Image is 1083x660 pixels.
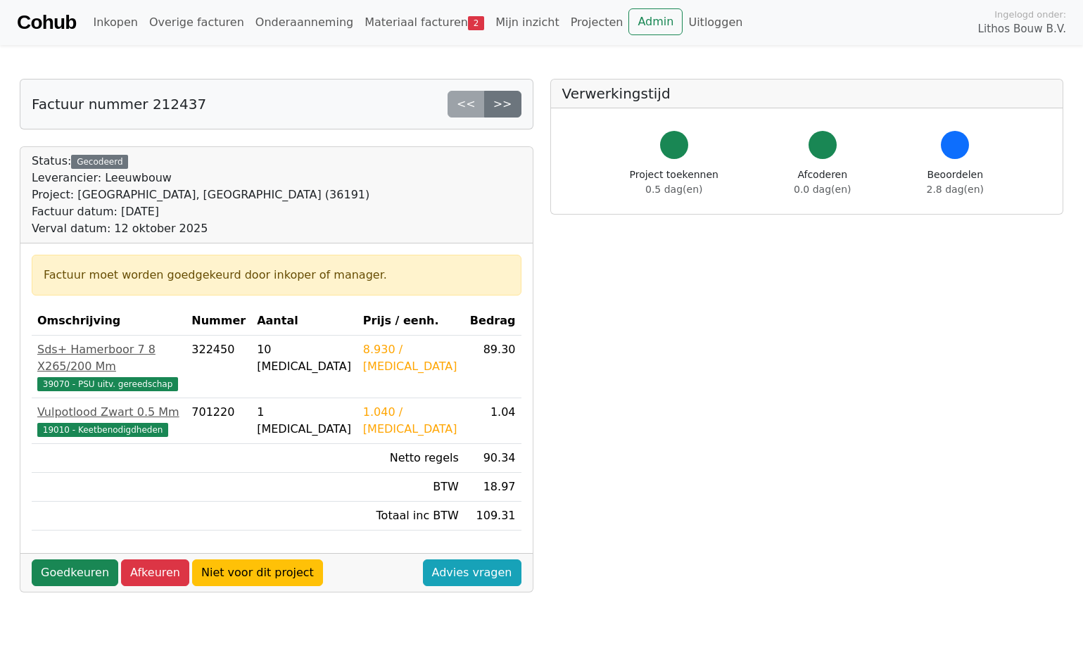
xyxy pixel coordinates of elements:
[37,404,180,438] a: Vulpotlood Zwart 0.5 Mm19010 - Keetbenodigdheden
[37,341,180,392] a: Sds+ Hamerboor 7 8 X265/200 Mm39070 - PSU uitv. gereedschap
[32,203,369,220] div: Factuur datum: [DATE]
[565,8,629,37] a: Projecten
[257,341,352,375] div: 10 [MEDICAL_DATA]
[927,167,984,197] div: Beoordelen
[468,16,484,30] span: 2
[32,153,369,237] div: Status:
[357,473,464,502] td: BTW
[423,559,521,586] a: Advies vragen
[186,307,251,336] th: Nummer
[17,6,76,39] a: Cohub
[37,404,180,421] div: Vulpotlood Zwart 0.5 Mm
[32,96,206,113] h5: Factuur nummer 212437
[794,184,851,195] span: 0.0 dag(en)
[357,307,464,336] th: Prijs / eenh.
[630,167,718,197] div: Project toekennen
[32,559,118,586] a: Goedkeuren
[257,404,352,438] div: 1 [MEDICAL_DATA]
[562,85,1052,102] h5: Verwerkingstijd
[363,341,459,375] div: 8.930 / [MEDICAL_DATA]
[490,8,565,37] a: Mijn inzicht
[978,21,1066,37] span: Lithos Bouw B.V.
[71,155,128,169] div: Gecodeerd
[359,8,490,37] a: Materiaal facturen2
[464,398,521,444] td: 1.04
[628,8,683,35] a: Admin
[357,502,464,531] td: Totaal inc BTW
[192,559,323,586] a: Niet voor dit project
[37,341,180,375] div: Sds+ Hamerboor 7 8 X265/200 Mm
[44,267,509,284] div: Factuur moet worden goedgekeurd door inkoper of manager.
[186,398,251,444] td: 701220
[32,220,369,237] div: Verval datum: 12 oktober 2025
[484,91,521,118] a: >>
[794,167,851,197] div: Afcoderen
[645,184,702,195] span: 0.5 dag(en)
[927,184,984,195] span: 2.8 dag(en)
[87,8,143,37] a: Inkopen
[994,8,1066,21] span: Ingelogd onder:
[363,404,459,438] div: 1.040 / [MEDICAL_DATA]
[464,307,521,336] th: Bedrag
[683,8,748,37] a: Uitloggen
[121,559,189,586] a: Afkeuren
[464,336,521,398] td: 89.30
[464,444,521,473] td: 90.34
[37,377,178,391] span: 39070 - PSU uitv. gereedschap
[144,8,250,37] a: Overige facturen
[32,307,186,336] th: Omschrijving
[186,336,251,398] td: 322450
[37,423,168,437] span: 19010 - Keetbenodigdheden
[250,8,359,37] a: Onderaanneming
[32,186,369,203] div: Project: [GEOGRAPHIC_DATA], [GEOGRAPHIC_DATA] (36191)
[32,170,369,186] div: Leverancier: Leeuwbouw
[251,307,357,336] th: Aantal
[464,502,521,531] td: 109.31
[464,473,521,502] td: 18.97
[357,444,464,473] td: Netto regels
